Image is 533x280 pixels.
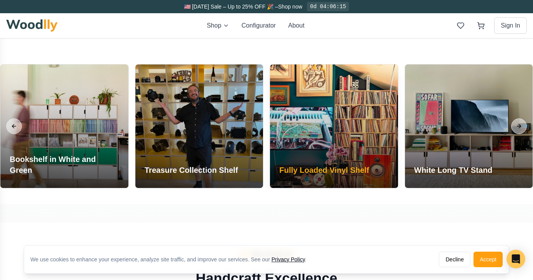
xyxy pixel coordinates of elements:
button: About [288,21,305,30]
a: Shop now [278,3,302,10]
button: Configurator [242,21,276,30]
h3: Treasure Collection Shelf [145,165,238,176]
button: Sign In [494,17,527,34]
h3: Bookshelf in White and Green [10,154,119,176]
button: Decline [439,252,470,267]
span: 🇺🇸 [DATE] Sale – Up to 25% OFF 🎉 – [184,3,278,10]
button: Accept [473,252,503,267]
div: Open Intercom Messenger [507,250,525,268]
button: Shop [207,21,229,30]
div: We use cookies to enhance your experience, analyze site traffic, and improve our services. See our . [30,256,313,263]
img: Woodlly [6,19,58,32]
h3: White Long TV Stand [414,165,493,176]
div: 0d 04:06:15 [307,2,349,11]
h3: Fully Loaded Vinyl Shelf [279,165,369,176]
a: Privacy Policy [272,256,305,263]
